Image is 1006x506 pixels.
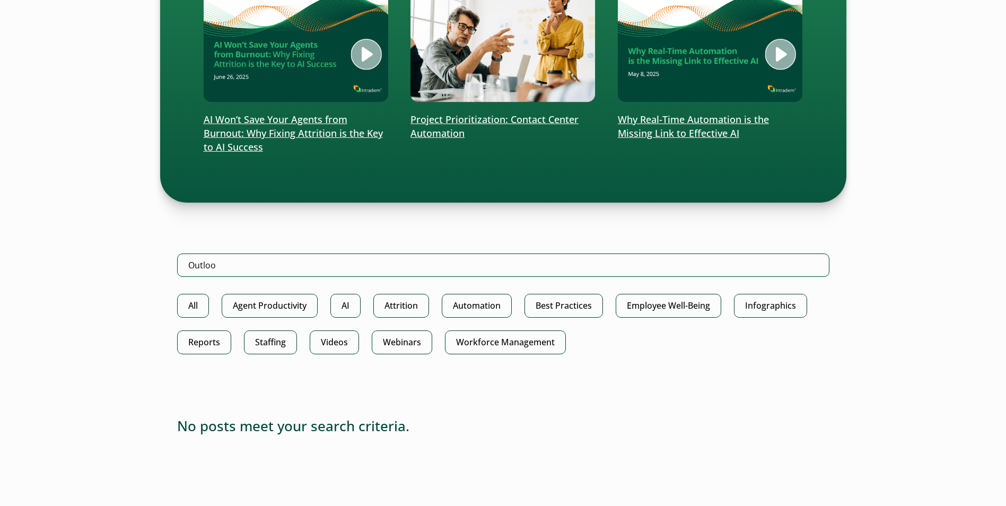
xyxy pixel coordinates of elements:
[372,330,432,354] a: Webinars
[373,294,429,318] a: Attrition
[244,330,297,354] a: Staffing
[222,294,318,318] a: Agent Productivity
[310,330,359,354] a: Videos
[445,330,566,354] a: Workforce Management
[330,294,361,318] a: AI
[442,294,512,318] a: Automation
[177,418,829,434] h3: No posts meet your search criteria.
[177,294,209,318] a: All
[177,330,231,354] a: Reports
[177,254,829,277] input: Search
[524,294,603,318] a: Best Practices
[618,113,803,141] p: Why Real-Time Automation is the Missing Link to Effective AI
[410,113,596,141] p: Project Prioritization: Contact Center Automation
[204,113,389,154] p: AI Won’t Save Your Agents from Burnout: Why Fixing Attrition is the Key to AI Success
[734,294,807,318] a: Infographics
[616,294,721,318] a: Employee Well-Being
[177,254,829,294] form: Search Intradiem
